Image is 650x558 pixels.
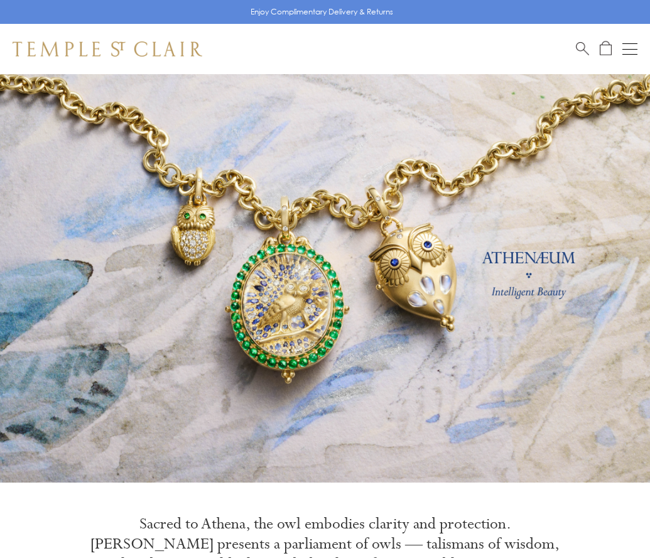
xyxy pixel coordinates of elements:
button: Open navigation [622,41,637,57]
p: Enjoy Complimentary Delivery & Returns [251,6,393,18]
a: Search [576,41,589,57]
img: Temple St. Clair [13,41,202,57]
a: Open Shopping Bag [600,41,612,57]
